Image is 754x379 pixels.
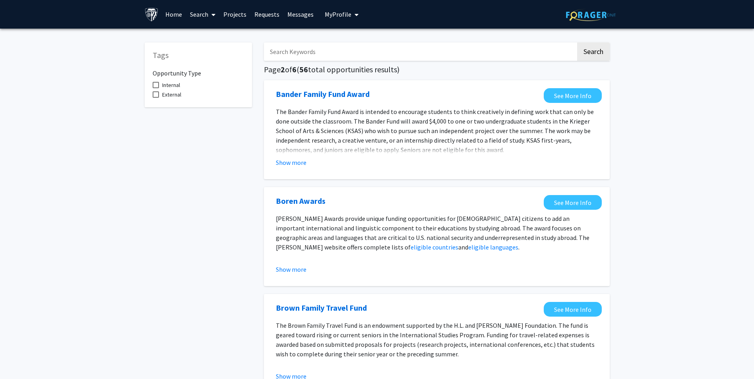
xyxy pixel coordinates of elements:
[325,10,351,18] span: My Profile
[292,64,297,74] span: 6
[299,64,308,74] span: 56
[544,195,602,210] a: Opens in a new tab
[6,343,34,373] iframe: Chat
[153,50,244,60] h5: Tags
[162,80,180,90] span: Internal
[281,64,285,74] span: 2
[577,43,610,61] button: Search
[264,43,576,61] input: Search Keywords
[219,0,250,28] a: Projects
[544,88,602,103] a: Opens in a new tab
[566,9,616,21] img: ForagerOne Logo
[186,0,219,28] a: Search
[276,158,306,167] button: Show more
[250,0,283,28] a: Requests
[276,88,370,100] a: Opens in a new tab
[544,302,602,317] a: Opens in a new tab
[276,265,306,274] button: Show more
[276,195,326,207] a: Opens in a new tab
[153,63,244,77] h6: Opportunity Type
[468,243,518,251] a: eligible languages
[276,321,598,359] p: The Brown Family Travel Fund is an endowment supported by the H.L. and [PERSON_NAME] Foundation. ...
[162,90,181,99] span: External
[264,65,610,74] h5: Page of ( total opportunities results)
[276,214,598,252] p: [PERSON_NAME] Awards provide unique funding opportunities for [DEMOGRAPHIC_DATA] citizens to add ...
[283,0,318,28] a: Messages
[276,108,594,154] span: The Bander Family Fund Award is intended to encourage students to think creatively in defining wo...
[276,302,367,314] a: Opens in a new tab
[145,8,159,21] img: Johns Hopkins University Logo
[161,0,186,28] a: Home
[411,243,458,251] a: eligible countries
